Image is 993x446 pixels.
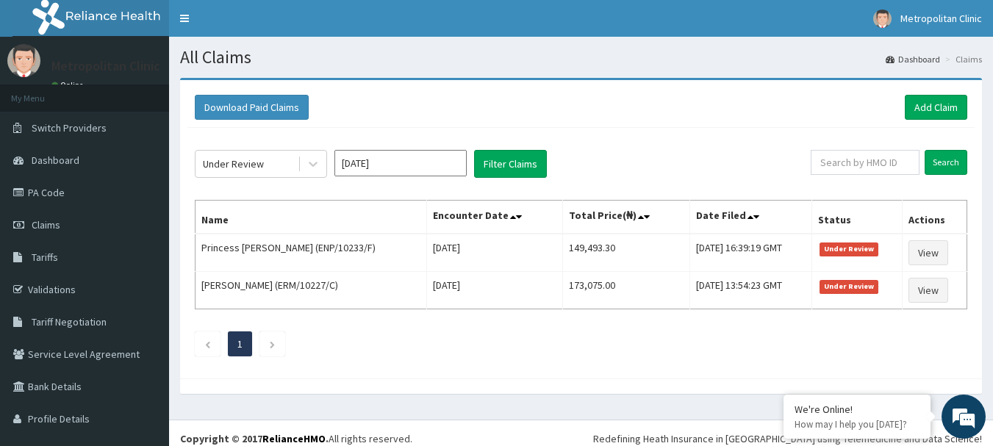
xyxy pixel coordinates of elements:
[873,10,892,28] img: User Image
[32,154,79,167] span: Dashboard
[563,272,689,309] td: 173,075.00
[689,234,811,272] td: [DATE] 16:39:19 GMT
[7,44,40,77] img: User Image
[180,432,329,445] strong: Copyright © 2017 .
[886,53,940,65] a: Dashboard
[203,157,264,171] div: Under Review
[593,431,982,446] div: Redefining Heath Insurance in [GEOGRAPHIC_DATA] using Telemedicine and Data Science!
[204,337,211,350] a: Previous page
[820,242,879,256] span: Under Review
[51,60,160,73] p: Metropolitan Clinic
[811,150,919,175] input: Search by HMO ID
[32,121,107,134] span: Switch Providers
[426,201,563,234] th: Encounter Date
[237,337,243,350] a: Page 1 is your current page
[32,315,107,328] span: Tariff Negotiation
[795,418,919,431] p: How may I help you today?
[908,240,948,265] a: View
[900,12,982,25] span: Metropolitan Clinic
[563,201,689,234] th: Total Price(₦)
[942,53,982,65] li: Claims
[51,80,87,90] a: Online
[795,403,919,416] div: We're Online!
[180,48,982,67] h1: All Claims
[925,150,967,175] input: Search
[426,234,563,272] td: [DATE]
[7,293,280,345] textarea: Type your message and hit 'Enter'
[689,272,811,309] td: [DATE] 13:54:23 GMT
[426,272,563,309] td: [DATE]
[32,218,60,231] span: Claims
[76,82,247,101] div: Chat with us now
[262,432,326,445] a: RelianceHMO
[27,73,60,110] img: d_794563401_company_1708531726252_794563401
[196,201,427,234] th: Name
[85,131,203,279] span: We're online!
[908,278,948,303] a: View
[689,201,811,234] th: Date Filed
[196,234,427,272] td: Princess [PERSON_NAME] (ENP/10233/F)
[563,234,689,272] td: 149,493.30
[905,95,967,120] a: Add Claim
[811,201,902,234] th: Status
[903,201,967,234] th: Actions
[32,251,58,264] span: Tariffs
[269,337,276,350] a: Next page
[474,150,547,178] button: Filter Claims
[195,95,309,120] button: Download Paid Claims
[334,150,467,176] input: Select Month and Year
[196,272,427,309] td: [PERSON_NAME] (ERM/10227/C)
[820,280,879,293] span: Under Review
[241,7,276,43] div: Minimize live chat window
